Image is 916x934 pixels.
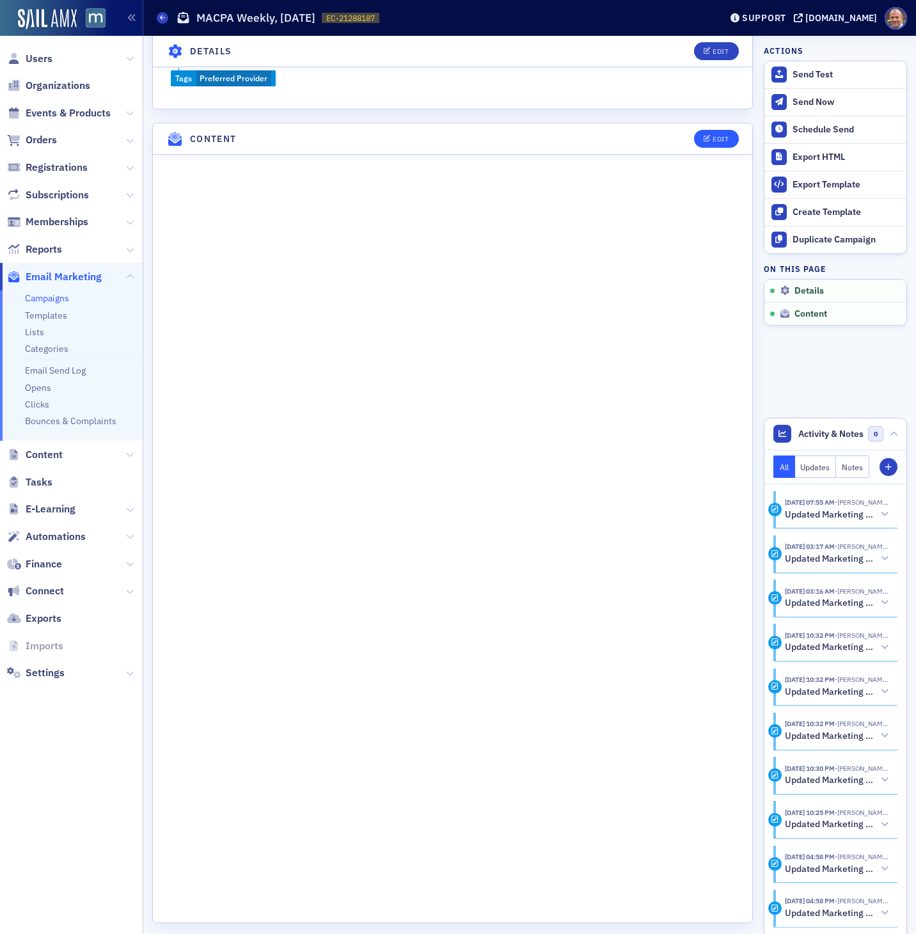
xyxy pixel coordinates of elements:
[25,343,68,354] a: Categories
[785,908,876,919] h5: Updated Marketing platform email campaign: MACPA Weekly, [DATE]
[7,475,52,489] a: Tasks
[26,530,86,544] span: Automations
[26,215,88,229] span: Memberships
[26,161,88,175] span: Registrations
[785,775,876,786] h5: Updated Marketing platform email campaign: MACPA Weekly, [DATE]
[785,552,888,566] button: Updated Marketing platform email campaign: MACPA Weekly, [DATE]
[7,215,88,229] a: Memberships
[785,729,888,743] button: Updated Marketing platform email campaign: MACPA Weekly, [DATE]
[25,365,86,376] a: Email Send Log
[793,152,900,163] div: Export HTML
[768,680,782,693] div: Activity
[768,636,782,649] div: Activity
[764,88,906,116] button: Send Now
[793,179,900,191] div: Export Template
[764,198,906,226] a: Create Template
[785,773,888,787] button: Updated Marketing platform email campaign: MACPA Weekly, [DATE]
[25,292,69,304] a: Campaigns
[26,584,64,598] span: Connect
[26,270,102,284] span: Email Marketing
[768,813,782,827] div: Activity
[793,97,900,108] div: Send Now
[785,808,835,817] time: 8/28/2025 10:25 PM
[835,808,888,817] span: Bill Sheridan
[785,731,876,742] h5: Updated Marketing platform email campaign: MACPA Weekly, [DATE]
[785,642,876,653] h5: Updated Marketing platform email campaign: MACPA Weekly, [DATE]
[785,819,876,830] h5: Updated Marketing platform email campaign: MACPA Weekly, [DATE]
[768,857,782,871] div: Activity
[7,666,65,680] a: Settings
[785,509,876,521] h5: Updated Marketing platform email campaign: MACPA Weekly, [DATE]
[694,130,738,148] button: Edit
[785,641,888,654] button: Updated Marketing platform email campaign: MACPA Weekly, [DATE]
[86,8,106,28] img: SailAMX
[785,675,835,684] time: 8/28/2025 10:32 PM
[785,719,835,728] time: 8/28/2025 10:32 PM
[793,124,900,136] div: Schedule Send
[785,852,835,861] time: 8/28/2025 04:58 PM
[835,631,888,640] span: Bill Sheridan
[794,285,824,297] span: Details
[785,906,888,920] button: Updated Marketing platform email campaign: MACPA Weekly, [DATE]
[26,502,75,516] span: E-Learning
[77,8,106,30] a: View Homepage
[26,612,61,626] span: Exports
[18,9,77,29] img: SailAMX
[785,587,835,596] time: 8/29/2025 03:16 AM
[785,862,888,876] button: Updated Marketing platform email campaign: MACPA Weekly, [DATE]
[768,768,782,782] div: Activity
[785,864,876,875] h5: Updated Marketing platform email campaign: MACPA Weekly, [DATE]
[785,542,835,551] time: 8/29/2025 03:17 AM
[25,382,51,393] a: Opens
[7,106,111,120] a: Events & Products
[713,136,729,143] div: Edit
[764,61,906,88] button: Send Test
[694,42,738,60] button: Edit
[785,553,876,565] h5: Updated Marketing platform email campaign: MACPA Weekly, [DATE]
[768,901,782,915] div: Activity
[764,116,906,143] button: Schedule Send
[26,52,52,66] span: Users
[7,161,88,175] a: Registrations
[7,242,62,257] a: Reports
[794,13,881,22] button: [DOMAIN_NAME]
[794,308,827,320] span: Content
[7,584,64,598] a: Connect
[764,263,907,274] h4: On this page
[26,242,62,257] span: Reports
[7,530,86,544] a: Automations
[25,326,44,338] a: Lists
[7,52,52,66] a: Users
[26,133,57,147] span: Orders
[7,612,61,626] a: Exports
[26,106,111,120] span: Events & Products
[793,234,900,246] div: Duplicate Campaign
[7,188,89,202] a: Subscriptions
[785,596,888,610] button: Updated Marketing platform email campaign: MACPA Weekly, [DATE]
[768,547,782,560] div: Activity
[26,79,90,93] span: Organizations
[25,399,49,410] a: Clicks
[26,557,62,571] span: Finance
[196,10,315,26] h1: MACPA Weekly, [DATE]
[7,133,57,147] a: Orders
[764,45,803,56] h4: Actions
[26,188,89,202] span: Subscriptions
[785,896,835,905] time: 8/28/2025 04:58 PM
[785,498,835,507] time: 8/29/2025 07:55 AM
[7,270,102,284] a: Email Marketing
[835,675,888,684] span: Bill Sheridan
[795,455,837,478] button: Updates
[835,587,888,596] span: Bill Sheridan
[25,310,67,321] a: Templates
[764,143,906,171] a: Export HTML
[785,685,888,699] button: Updated Marketing platform email campaign: MACPA Weekly, [DATE]
[868,426,884,442] span: 0
[742,12,786,24] div: Support
[764,226,906,253] button: Duplicate Campaign
[835,764,888,773] span: Bill Sheridan
[764,171,906,198] a: Export Template
[768,591,782,605] div: Activity
[25,415,116,427] a: Bounces & Complaints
